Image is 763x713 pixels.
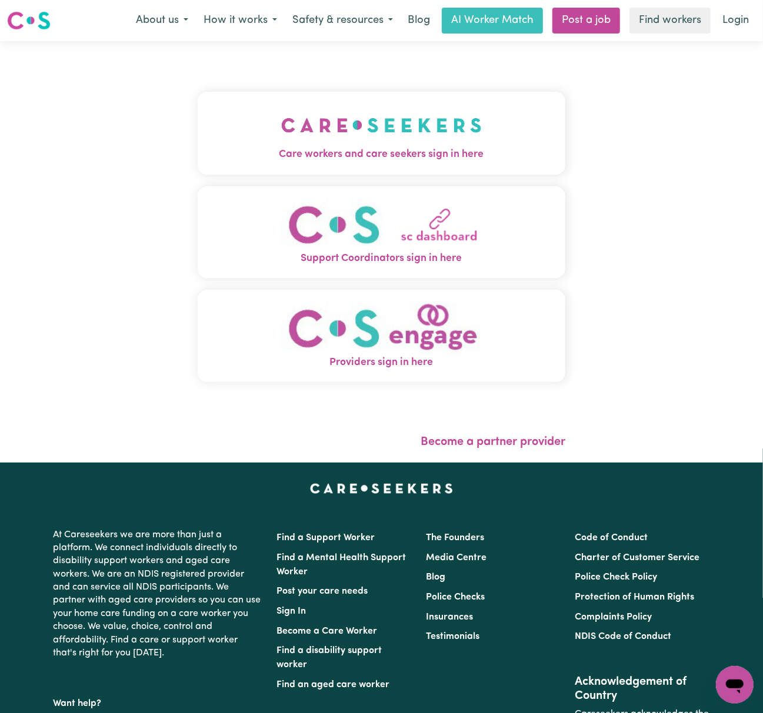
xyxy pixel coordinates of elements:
[442,8,543,34] a: AI Worker Match
[198,92,565,174] button: Care workers and care seekers sign in here
[426,573,445,582] a: Blog
[196,8,285,33] button: How it works
[310,484,453,493] a: Careseekers home page
[128,8,196,33] button: About us
[7,7,51,34] a: Careseekers logo
[421,436,565,448] a: Become a partner provider
[285,8,401,33] button: Safety & resources
[426,593,485,602] a: Police Checks
[426,612,473,622] a: Insurances
[401,8,437,34] a: Blog
[198,186,565,279] button: Support Coordinators sign in here
[277,646,382,670] a: Find a disability support worker
[552,8,620,34] a: Post a job
[54,692,263,710] p: Want help?
[277,553,407,577] a: Find a Mental Health Support Worker
[277,680,390,689] a: Find an aged care worker
[575,553,699,563] a: Charter of Customer Service
[198,355,565,370] span: Providers sign in here
[716,666,754,704] iframe: Button to launch messaging window
[426,533,484,543] a: The Founders
[277,607,306,616] a: Sign In
[198,290,565,382] button: Providers sign in here
[575,533,648,543] a: Code of Conduct
[575,593,694,602] a: Protection of Human Rights
[715,8,756,34] a: Login
[198,147,565,162] span: Care workers and care seekers sign in here
[7,10,51,31] img: Careseekers logo
[575,573,657,582] a: Police Check Policy
[426,632,479,641] a: Testimonials
[54,524,263,665] p: At Careseekers we are more than just a platform. We connect individuals directly to disability su...
[277,627,378,636] a: Become a Care Worker
[575,632,671,641] a: NDIS Code of Conduct
[277,587,368,596] a: Post your care needs
[426,553,487,563] a: Media Centre
[277,533,375,543] a: Find a Support Worker
[629,8,711,34] a: Find workers
[575,612,652,622] a: Complaints Policy
[198,251,565,266] span: Support Coordinators sign in here
[575,675,709,703] h2: Acknowledgement of Country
